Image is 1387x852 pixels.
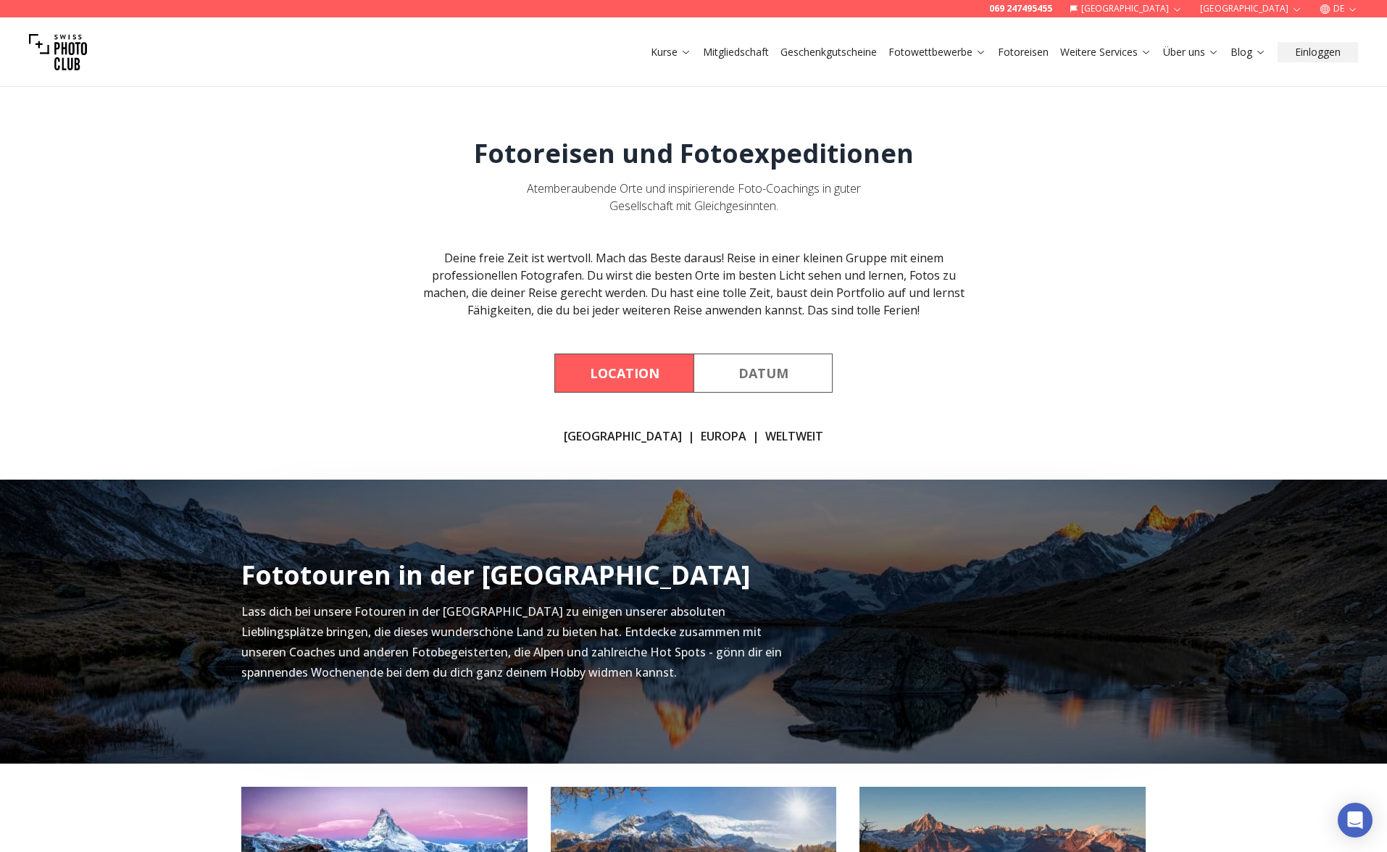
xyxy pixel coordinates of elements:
button: Kurse [645,42,697,62]
div: Course filter [554,354,833,393]
button: Mitgliedschaft [697,42,775,62]
button: Über uns [1157,42,1225,62]
button: Blog [1225,42,1272,62]
a: Weitere Services [1060,45,1151,59]
div: | | [564,427,823,445]
a: 069 247495455 [989,3,1052,14]
a: Blog [1230,45,1266,59]
div: Deine freie Zeit ist wertvoll. Mach das Beste daraus! Reise in einer kleinen Gruppe mit einem pro... [415,249,972,319]
span: Lass dich bei unsere Fotouren in der [GEOGRAPHIC_DATA] zu einigen unserer absoluten Lieblingsplät... [241,603,782,680]
button: Einloggen [1278,42,1358,62]
img: Swiss photo club [29,23,87,81]
a: Geschenkgutscheine [780,45,877,59]
a: EUROPA [701,427,746,445]
a: Fotoreisen [998,45,1049,59]
button: Fotowettbewerbe [883,42,992,62]
div: Open Intercom Messenger [1338,803,1373,838]
span: Atemberaubende Orte und inspirierende Foto-Coachings in guter Gesellschaft mit Gleichgesinnten. [527,180,861,214]
button: By Date [693,354,833,393]
h2: Fototouren in der [GEOGRAPHIC_DATA] [241,561,751,590]
a: Über uns [1163,45,1219,59]
a: WELTWEIT [765,427,823,445]
button: Fotoreisen [992,42,1054,62]
button: Geschenkgutscheine [775,42,883,62]
a: Fotowettbewerbe [888,45,986,59]
a: Kurse [651,45,691,59]
button: By Location [554,354,693,393]
button: Weitere Services [1054,42,1157,62]
a: [GEOGRAPHIC_DATA] [564,427,682,445]
a: Mitgliedschaft [703,45,769,59]
h1: Fotoreisen und Fotoexpeditionen [474,139,914,168]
